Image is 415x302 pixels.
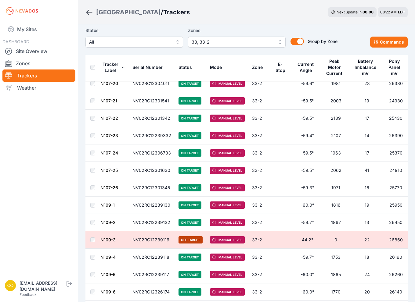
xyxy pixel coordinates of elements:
span: Next update in [337,10,362,14]
td: 1753 [322,249,350,266]
td: 33-2 [248,144,271,162]
button: Tracker Label [100,57,125,78]
div: Status [179,64,192,70]
span: On Target [179,219,201,226]
span: Manual Level [210,271,245,278]
td: 17 [350,144,384,162]
td: 33-2 [248,127,271,144]
span: Manual Level [210,236,245,243]
span: On Target [179,97,201,105]
span: Manual Level [210,201,245,209]
span: All [89,38,171,46]
span: 08:22 AM [380,10,397,14]
span: Manual Level [210,80,245,87]
button: Status [179,60,197,75]
td: 20 [350,283,384,301]
td: 25370 [384,144,408,162]
td: 2062 [322,162,350,179]
td: -59.7° [293,249,322,266]
td: 0 [322,231,350,249]
td: 33-2 [248,179,271,197]
td: 19 [350,92,384,110]
td: -59.6° [293,75,322,92]
td: -59.3° [293,179,322,197]
td: 24910 [384,162,408,179]
div: Pony Panel mV [388,58,401,76]
button: Zone [252,60,268,75]
div: Battery Imbalance mV [354,58,377,76]
td: 16 [350,179,384,197]
a: N109-4 [100,254,116,260]
span: On Target [179,80,201,87]
td: 13 [350,214,384,231]
td: NV02RC12301541 [129,92,175,110]
a: Zones [2,57,75,69]
button: Commands [370,37,408,48]
span: Manual Level [210,288,245,296]
span: Off Target [179,236,203,243]
td: 26450 [384,214,408,231]
div: 00 : 00 [363,10,374,15]
td: 33-2 [248,75,271,92]
button: E-Stop [275,57,290,78]
span: On Target [179,271,201,278]
button: Mode [210,60,227,75]
td: 1816 [322,197,350,214]
td: 18 [350,249,384,266]
td: 1770 [322,283,350,301]
td: 19 [350,197,384,214]
td: -60.0° [293,283,322,301]
td: 33-2 [248,162,271,179]
td: NV02RC12301342 [129,110,175,127]
span: On Target [179,288,201,296]
td: -59.4° [293,127,322,144]
td: NV02RC12301630 [129,162,175,179]
h3: Trackers [163,8,190,16]
div: [EMAIL_ADDRESS][DOMAIN_NAME] [20,280,65,292]
td: -59.5° [293,92,322,110]
span: 33, 33-2 [192,38,273,46]
td: NV02RC12239332 [129,127,175,144]
td: NV02RC12239130 [129,197,175,214]
td: 22 [350,231,384,249]
td: NV02RC12239117 [129,266,175,283]
a: N107-24 [100,150,118,155]
a: N107-26 [100,185,118,190]
span: EDT [398,10,405,14]
td: 1981 [322,75,350,92]
td: 24 [350,266,384,283]
span: On Target [179,132,201,139]
td: -60.0° [293,266,322,283]
span: Manual Level [210,254,245,261]
td: 26140 [384,283,408,301]
a: Site Overview [2,45,75,57]
td: 2139 [322,110,350,127]
td: NV02RC12239116 [129,231,175,249]
span: On Target [179,201,201,209]
span: On Target [179,115,201,122]
td: 25770 [384,179,408,197]
label: Status [85,27,183,34]
td: 33-2 [248,214,271,231]
span: On Target [179,254,201,261]
a: My Sites [2,22,75,37]
a: N109-3 [100,237,116,242]
td: 2107 [322,127,350,144]
span: / [161,8,163,16]
span: Group by Zone [308,39,337,44]
span: Manual Level [210,167,245,174]
td: 25430 [384,110,408,127]
a: Weather [2,82,75,94]
td: 33-2 [248,231,271,249]
a: N107-25 [100,168,118,173]
td: 14 [350,127,384,144]
td: 33-2 [248,283,271,301]
a: [GEOGRAPHIC_DATA] [96,8,161,16]
td: NV02RC12304011 [129,75,175,92]
a: N107-21 [100,98,117,103]
a: N107-23 [100,133,118,138]
td: 26260 [384,266,408,283]
a: Trackers [2,69,75,82]
div: Current Angle [297,61,315,73]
